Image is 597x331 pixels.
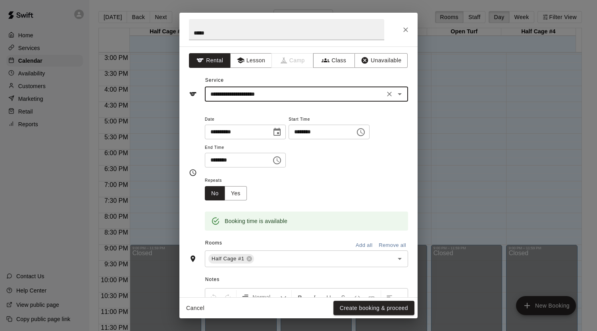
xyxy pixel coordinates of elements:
span: Notes [205,273,408,286]
button: Left Align [383,290,396,304]
button: Redo [221,290,235,304]
button: Create booking & proceed [333,301,414,316]
button: Choose time, selected time is 5:00 PM [353,124,369,140]
button: Open [394,89,405,100]
button: Yes [225,186,247,201]
button: Open [394,253,405,264]
div: Half Cage #1 [208,254,254,264]
span: End Time [205,142,286,153]
button: Insert Link [365,290,378,304]
button: Clear [384,89,395,100]
span: Start Time [289,114,370,125]
svg: Service [189,90,197,98]
button: Format Bold [293,290,307,304]
button: Format Strikethrough [336,290,350,304]
button: Insert Code [350,290,364,304]
button: Add all [351,239,377,252]
button: Choose time, selected time is 5:30 PM [269,152,285,168]
button: No [205,186,225,201]
svg: Timing [189,169,197,177]
button: Format Underline [322,290,335,304]
button: Formatting Options [238,290,290,304]
button: Close [399,23,413,37]
button: Choose date, selected date is Oct 10, 2025 [269,124,285,140]
span: Date [205,114,286,125]
span: Rooms [205,240,222,246]
button: Undo [207,290,220,304]
div: outlined button group [205,186,247,201]
button: Class [313,53,355,68]
button: Cancel [183,301,208,316]
svg: Rooms [189,255,197,263]
span: Repeats [205,175,253,186]
span: Half Cage #1 [208,255,248,263]
span: Camps can only be created in the Services page [272,53,314,68]
button: Rental [189,53,231,68]
button: Format Italics [308,290,321,304]
span: Normal [252,293,280,301]
div: Booking time is available [225,214,287,228]
button: Unavailable [354,53,408,68]
button: Lesson [230,53,272,68]
span: Service [205,77,224,83]
button: Remove all [377,239,408,252]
